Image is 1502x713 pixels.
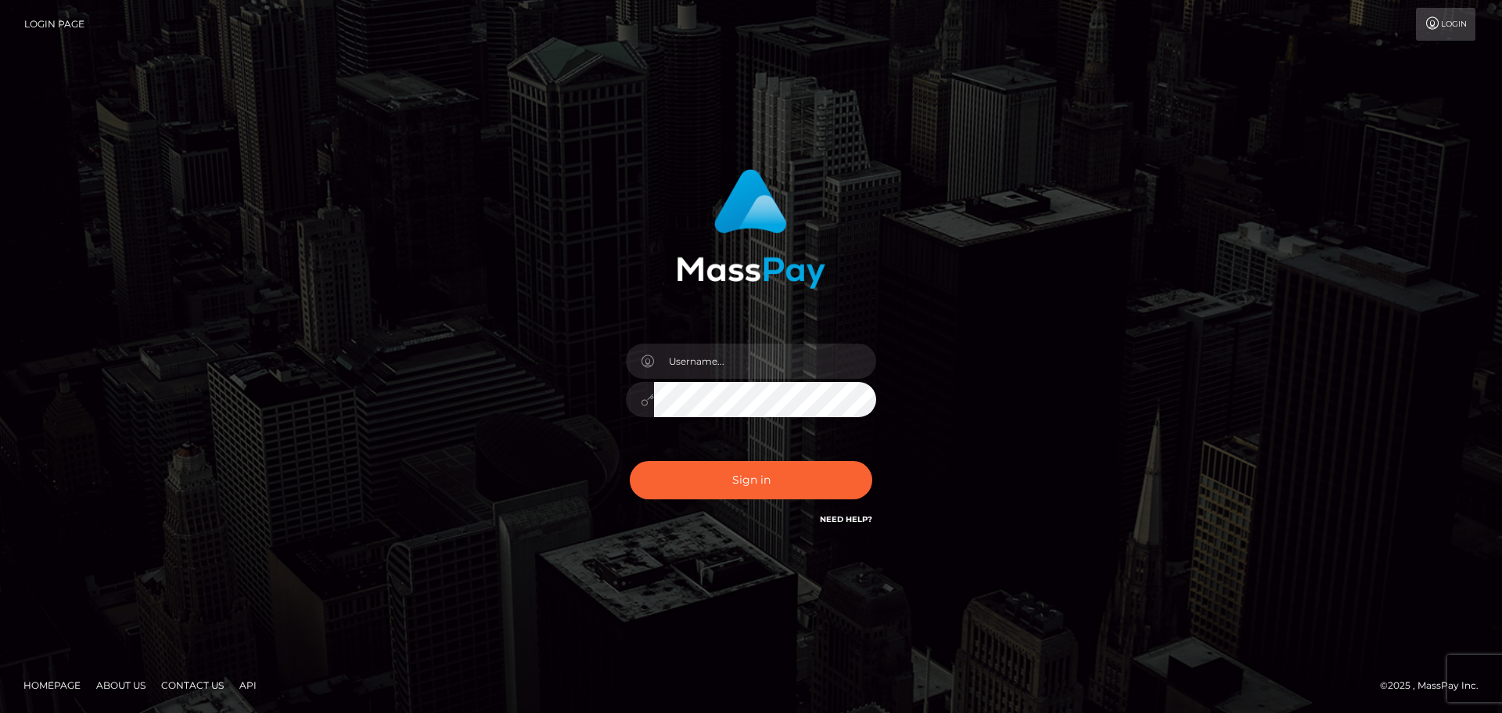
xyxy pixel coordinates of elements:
a: Need Help? [820,514,872,524]
a: API [233,673,263,697]
a: Contact Us [155,673,230,697]
img: MassPay Login [677,169,825,289]
button: Sign in [630,461,872,499]
input: Username... [654,344,876,379]
a: Login Page [24,8,84,41]
a: About Us [90,673,152,697]
a: Homepage [17,673,87,697]
a: Login [1416,8,1475,41]
div: © 2025 , MassPay Inc. [1380,677,1490,694]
